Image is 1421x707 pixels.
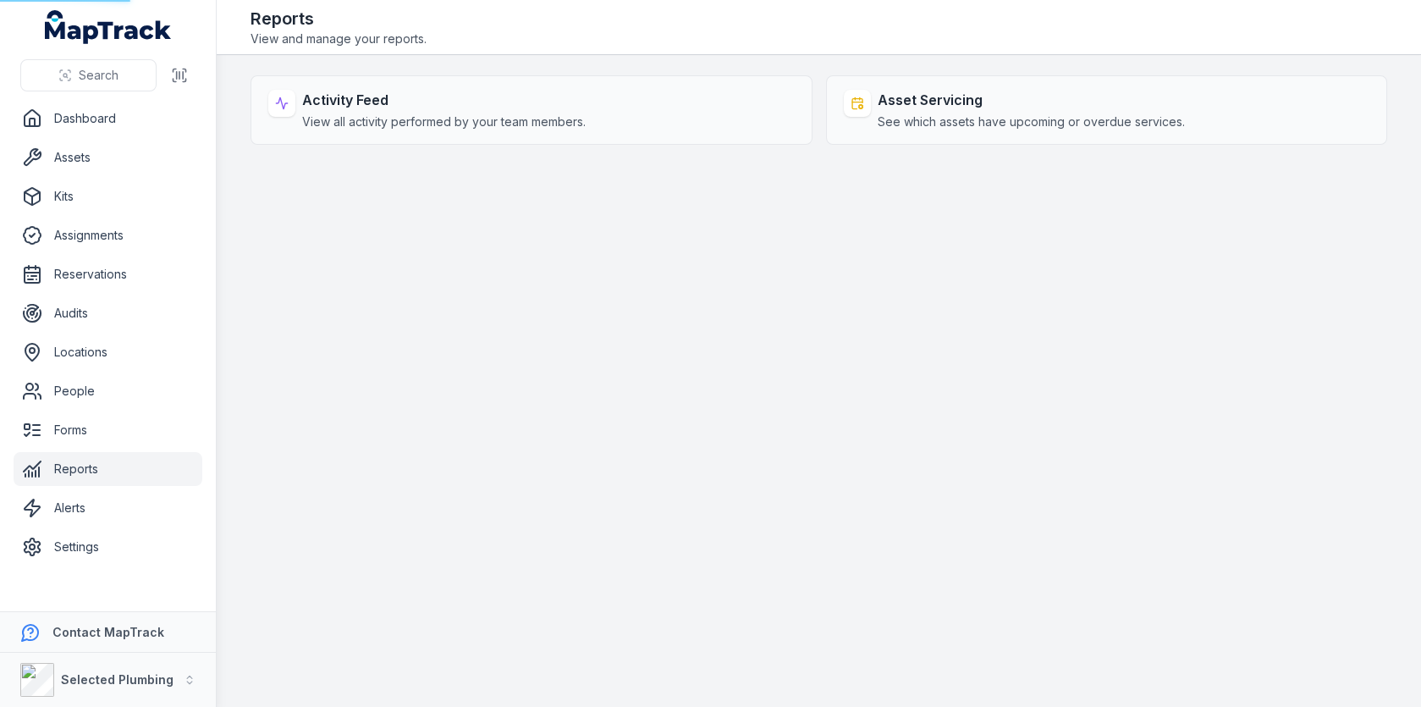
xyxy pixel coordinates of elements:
[14,491,202,525] a: Alerts
[14,296,202,330] a: Audits
[302,90,586,110] strong: Activity Feed
[14,452,202,486] a: Reports
[61,672,173,687] strong: Selected Plumbing
[251,30,427,47] span: View and manage your reports.
[14,413,202,447] a: Forms
[878,90,1185,110] strong: Asset Servicing
[14,218,202,252] a: Assignments
[14,180,202,213] a: Kits
[251,7,427,30] h2: Reports
[52,625,164,639] strong: Contact MapTrack
[14,335,202,369] a: Locations
[14,102,202,135] a: Dashboard
[14,141,202,174] a: Assets
[20,59,157,91] button: Search
[14,257,202,291] a: Reservations
[251,75,812,145] a: Activity FeedView all activity performed by your team members.
[14,530,202,564] a: Settings
[302,113,586,130] span: View all activity performed by your team members.
[45,10,172,44] a: MapTrack
[878,113,1185,130] span: See which assets have upcoming or overdue services.
[14,374,202,408] a: People
[826,75,1388,145] a: Asset ServicingSee which assets have upcoming or overdue services.
[79,67,118,84] span: Search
